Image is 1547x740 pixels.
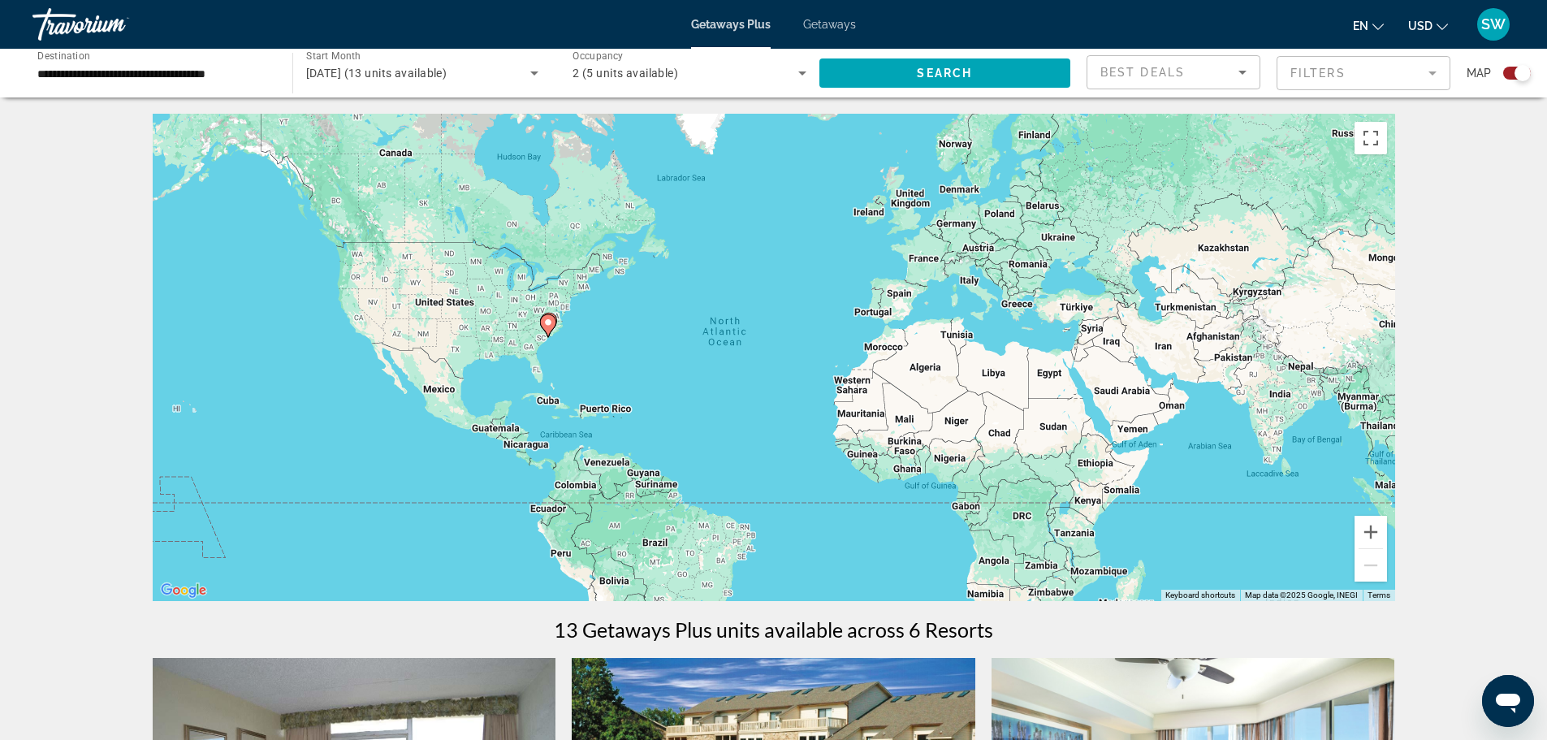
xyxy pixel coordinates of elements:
[554,617,993,642] h1: 13 Getaways Plus units available across 6 Resorts
[1472,7,1515,41] button: User Menu
[1245,591,1358,599] span: Map data ©2025 Google, INEGI
[1277,55,1450,91] button: Filter
[1355,516,1387,548] button: Zoom in
[1408,14,1448,37] button: Change currency
[803,18,856,31] a: Getaways
[306,67,447,80] span: [DATE] (13 units available)
[1481,16,1506,32] span: SW
[32,3,195,45] a: Travorium
[691,18,771,31] a: Getaways Plus
[1165,590,1235,601] button: Keyboard shortcuts
[1355,549,1387,582] button: Zoom out
[1100,66,1185,79] span: Best Deals
[1353,14,1384,37] button: Change language
[1100,63,1247,82] mat-select: Sort by
[1467,62,1491,84] span: Map
[1482,675,1534,727] iframe: Button to launch messaging window
[157,580,210,601] img: Google
[1353,19,1368,32] span: en
[573,50,624,62] span: Occupancy
[573,67,678,80] span: 2 (5 units available)
[819,58,1071,88] button: Search
[37,50,90,61] span: Destination
[306,50,361,62] span: Start Month
[1368,591,1390,599] a: Terms (opens in new tab)
[157,580,210,601] a: Open this area in Google Maps (opens a new window)
[917,67,972,80] span: Search
[1355,122,1387,154] button: Toggle fullscreen view
[1408,19,1432,32] span: USD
